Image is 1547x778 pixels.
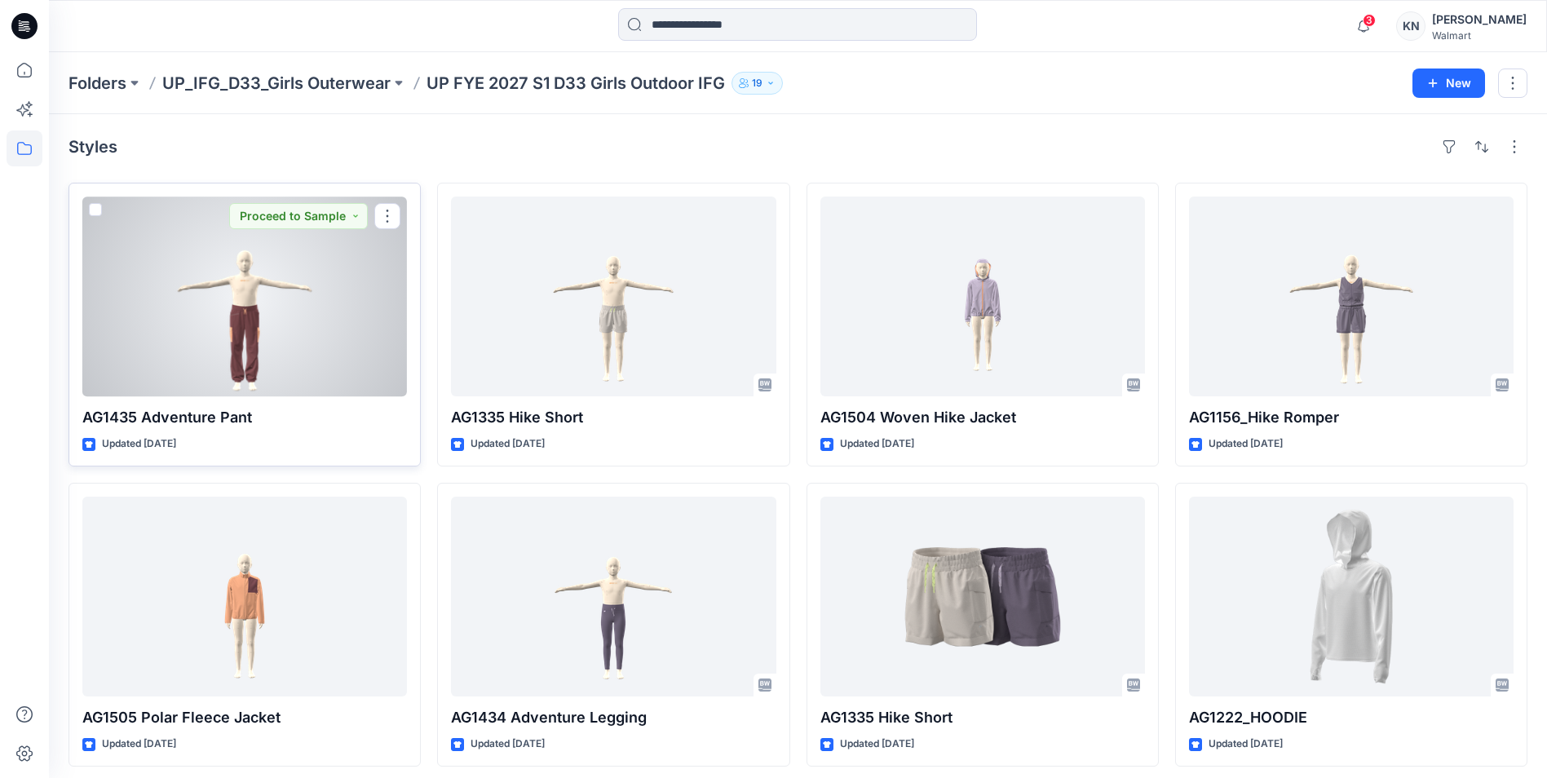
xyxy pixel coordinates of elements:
[162,72,391,95] a: UP_IFG_D33_Girls Outerwear
[1209,736,1283,753] p: Updated [DATE]
[1209,435,1283,453] p: Updated [DATE]
[1432,29,1527,42] div: Walmart
[82,706,407,729] p: AG1505 Polar Fleece Jacket
[1189,706,1514,729] p: AG1222_HOODIE
[1189,197,1514,396] a: AG1156_Hike Romper
[840,435,914,453] p: Updated [DATE]
[69,137,117,157] h4: Styles
[102,435,176,453] p: Updated [DATE]
[82,197,407,396] a: AG1435 Adventure Pant
[451,497,776,696] a: AG1434 Adventure Legging
[820,406,1145,429] p: AG1504 Woven Hike Jacket
[451,197,776,396] a: AG1335 Hike Short
[820,197,1145,396] a: AG1504 Woven Hike Jacket
[820,497,1145,696] a: AG1335 Hike Short
[840,736,914,753] p: Updated [DATE]
[451,406,776,429] p: AG1335 Hike Short
[102,736,176,753] p: Updated [DATE]
[1432,10,1527,29] div: [PERSON_NAME]
[820,706,1145,729] p: AG1335 Hike Short
[451,706,776,729] p: AG1434 Adventure Legging
[1412,69,1485,98] button: New
[752,74,762,92] p: 19
[69,72,126,95] a: Folders
[1363,14,1376,27] span: 3
[471,736,545,753] p: Updated [DATE]
[1189,497,1514,696] a: AG1222_HOODIE
[1396,11,1425,41] div: KN
[471,435,545,453] p: Updated [DATE]
[82,406,407,429] p: AG1435 Adventure Pant
[1189,406,1514,429] p: AG1156_Hike Romper
[427,72,725,95] p: UP FYE 2027 S1 D33 Girls Outdoor IFG
[82,497,407,696] a: AG1505 Polar Fleece Jacket
[732,72,783,95] button: 19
